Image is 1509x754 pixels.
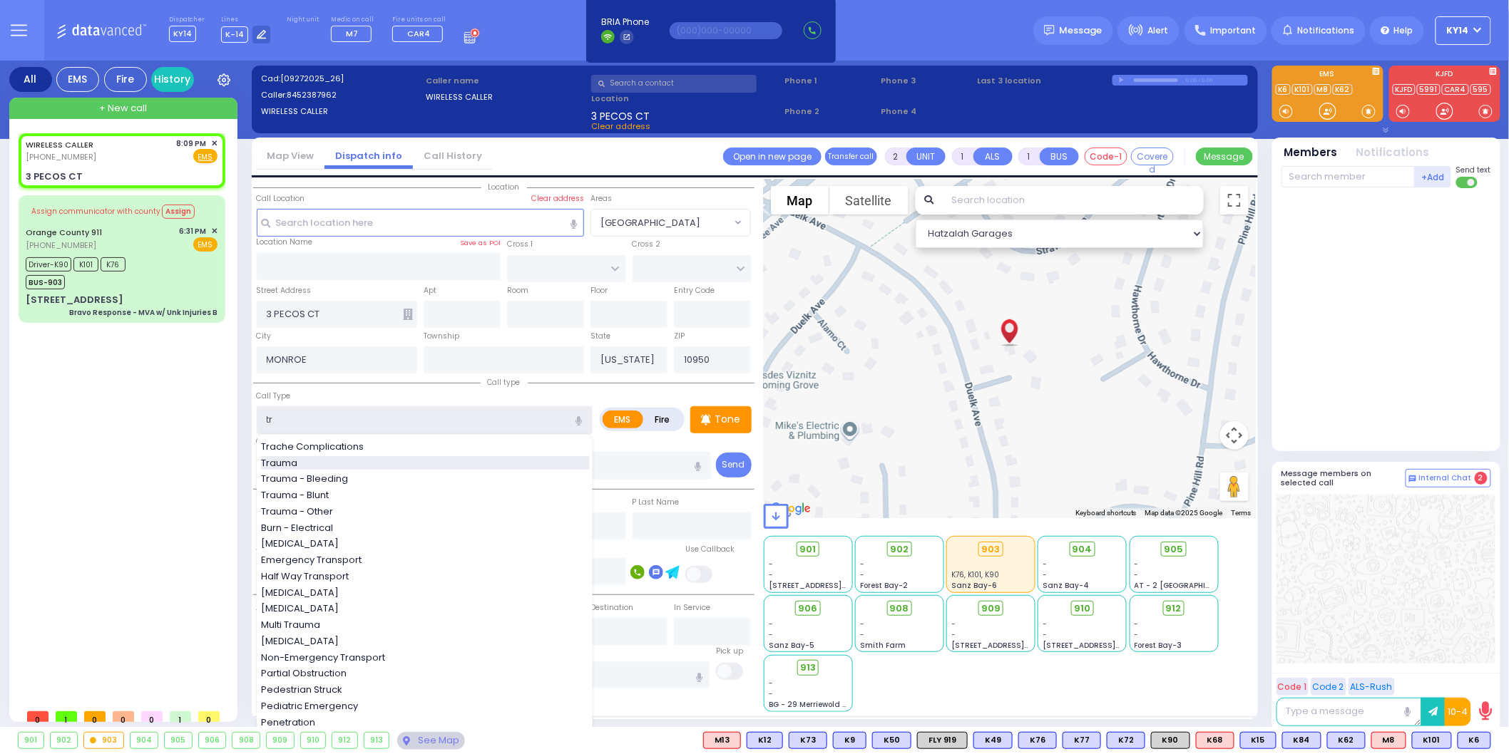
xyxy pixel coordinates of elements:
span: 908 [890,601,909,616]
button: Transfer call [825,148,877,165]
span: KY14 [1447,24,1469,37]
span: - [1043,559,1048,569]
label: Street Address [257,285,312,296]
div: BLS [1327,732,1366,749]
button: Notifications [1356,145,1430,161]
div: K73 [789,732,827,749]
span: - [769,569,773,580]
label: Location [591,93,779,105]
span: KY14 [169,26,196,42]
span: 902 [890,542,909,557]
a: K101 [1292,84,1313,95]
div: ALS [703,732,741,749]
span: 0 [27,711,48,722]
div: K77 [1063,732,1101,749]
img: message.svg [1044,25,1055,36]
label: In Service [674,602,710,614]
span: CAR4 [407,28,430,39]
div: BLS [1412,732,1452,749]
div: 901 [19,733,44,748]
button: Show satellite imagery [829,186,909,215]
input: Search location [943,186,1204,215]
span: [09272025_26] [280,73,344,84]
span: - [1135,619,1139,629]
img: comment-alt.png [1409,475,1416,482]
span: Smith Farm [860,640,906,651]
label: State [590,331,610,342]
span: - [769,559,773,569]
span: Other building occupants [403,309,413,320]
div: K72 [1107,732,1145,749]
button: Internal Chat 2 [1406,469,1491,487]
div: 903 [84,733,123,748]
span: 904 [1073,542,1093,557]
span: Non-Emergency Transport [261,651,390,665]
button: Toggle fullscreen view [1220,186,1249,215]
span: 2 [1475,472,1488,485]
span: K-14 [221,26,248,43]
div: 910 [301,733,326,748]
label: Caller: [261,89,421,101]
span: EMS [193,237,218,252]
div: BLS [833,732,866,749]
div: [STREET_ADDRESS] [26,293,123,307]
a: WIRELESS CALLER [26,139,93,150]
span: [MEDICAL_DATA] [261,601,344,616]
button: Show street map [771,186,829,215]
label: Use Callback [685,544,735,555]
label: Township [424,331,459,342]
div: K15 [1240,732,1277,749]
label: Cross 1 [507,239,533,250]
span: Location [481,182,527,192]
span: - [769,629,773,640]
u: EMS [198,152,213,162]
button: ALS-Rush [1349,678,1395,696]
div: BLS [789,732,827,749]
h5: Message members on selected call [1282,469,1406,487]
div: K84 [1282,732,1321,749]
div: K62 [1327,732,1366,749]
div: M8 [1371,732,1406,749]
label: Lines [221,16,271,24]
a: Call History [413,149,493,162]
label: WIRELESS CALLER [426,91,587,103]
label: Caller name [426,75,587,87]
span: - [860,569,864,580]
div: FLY 919 [917,732,968,749]
button: Map camera controls [1220,421,1249,450]
span: BG - 29 Merriewold S. [769,699,849,710]
div: K12 [747,732,783,749]
button: Code-1 [1085,148,1127,165]
span: - [952,619,956,629]
span: 6:31 PM [180,226,207,237]
a: KJFD [1393,84,1416,95]
label: Call Info [257,436,287,448]
label: ZIP [674,331,685,342]
span: K101 [73,257,98,272]
input: Search member [1282,166,1415,187]
span: Penetration [261,716,320,730]
a: Open in new page [723,148,822,165]
div: K90 [1151,732,1190,749]
label: Cross 2 [633,239,661,250]
span: Send text [1456,165,1491,175]
span: Sanz Bay-4 [1043,580,1090,591]
a: K62 [1333,84,1353,95]
div: BLS [1458,732,1491,749]
span: Phone 2 [784,105,876,118]
div: M13 [703,732,741,749]
div: K50 [872,732,911,749]
label: P Last Name [633,497,680,508]
button: Covered [1131,148,1174,165]
span: BRIA Phone [601,16,649,29]
a: M8 [1314,84,1331,95]
div: ALS KJ [1371,732,1406,749]
label: Entry Code [674,285,715,296]
span: M7 [347,28,359,39]
label: Call Type [257,391,291,402]
label: Save as POI [460,238,501,248]
a: CAR4 [1442,84,1469,95]
span: - [769,678,773,688]
label: Destination [590,602,633,614]
span: [MEDICAL_DATA] [261,634,344,649]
